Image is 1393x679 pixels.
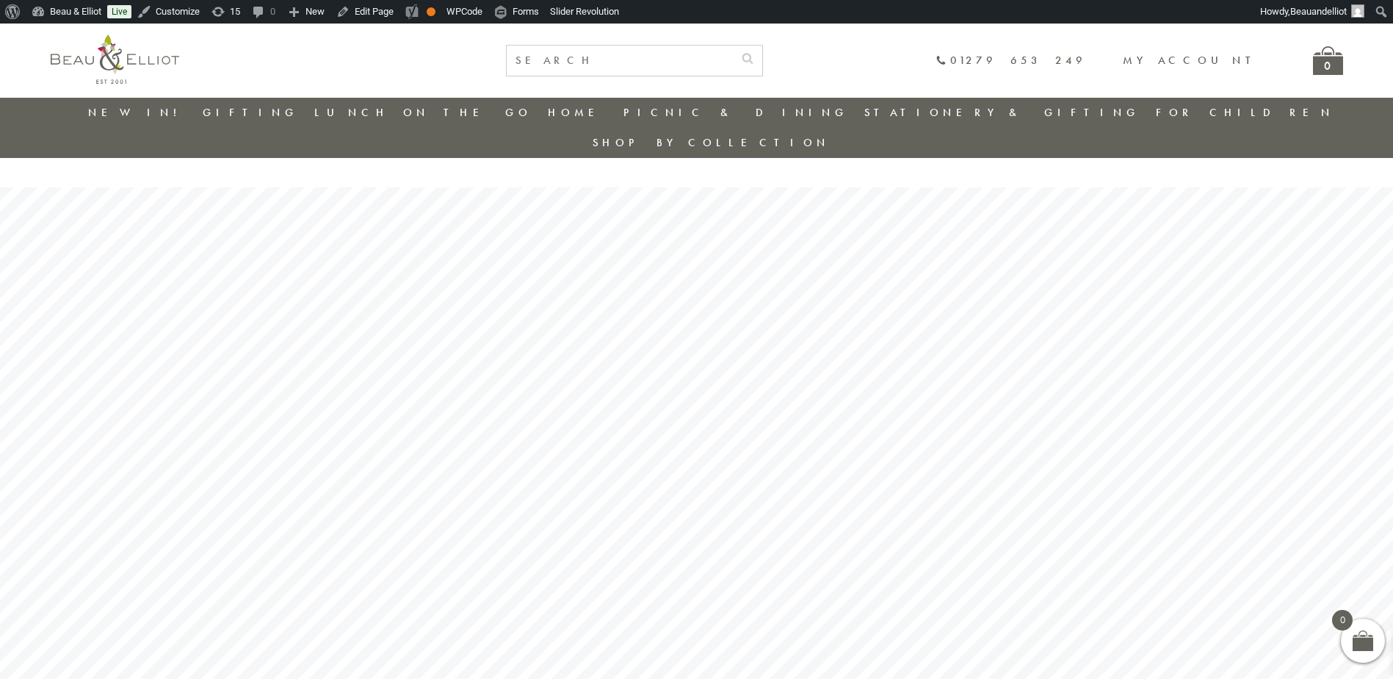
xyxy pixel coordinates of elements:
a: 0 [1313,46,1343,75]
a: New in! [88,105,187,120]
a: Shop by collection [593,135,830,150]
img: logo [51,35,179,84]
a: My account [1123,53,1262,68]
a: 01279 653 249 [936,54,1086,67]
span: 0 [1332,610,1353,630]
a: Live [107,5,131,18]
a: Gifting [203,105,298,120]
span: Beauandelliot [1290,6,1347,17]
div: OK [427,7,435,16]
a: Home [548,105,607,120]
a: Stationery & Gifting [864,105,1140,120]
a: For Children [1156,105,1334,120]
span: Slider Revolution [550,6,619,17]
a: Lunch On The Go [314,105,532,120]
a: Picnic & Dining [623,105,848,120]
input: SEARCH [507,46,733,76]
